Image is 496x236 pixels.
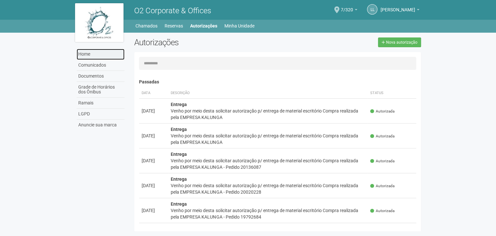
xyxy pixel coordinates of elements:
a: [PERSON_NAME] [381,8,419,13]
span: Autorizada [370,134,394,139]
div: [DATE] [142,182,166,189]
a: Documentos [77,71,124,82]
a: Anuncie sua marca [77,120,124,130]
strong: Entrega [171,201,187,207]
div: Venho por meio desta solicitar autorização p/ entrega de material escritório Compra realizada pel... [171,207,365,220]
img: logo.jpg [75,3,124,42]
span: Nova autorização [386,40,417,45]
div: [DATE] [142,207,166,214]
span: Autorizada [370,158,394,164]
strong: Entrega [171,102,187,107]
div: Venho por meio desta solicitar autorização p/ entrega de material escritório Compra realizada pel... [171,157,365,170]
a: Home [77,49,124,60]
strong: Entrega [171,152,187,157]
span: Autorizada [370,109,394,114]
a: Chamados [135,21,157,30]
a: LGPD [77,109,124,120]
a: Comunicados [77,60,124,71]
a: Nova autorização [378,38,421,47]
div: [DATE] [142,133,166,139]
div: Venho por meio desta solicitar autorização p/ entrega de material escritório Compra realizada pel... [171,108,365,121]
span: Autorizada [370,183,394,189]
h2: Autorizações [134,38,273,47]
strong: Entrega [171,226,187,231]
th: Descrição [168,88,368,99]
a: Reservas [165,21,183,30]
strong: Entrega [171,127,187,132]
span: lucas leal finger [381,1,415,12]
a: Grade de Horários dos Ônibus [77,82,124,98]
div: [DATE] [142,108,166,114]
a: Minha Unidade [224,21,254,30]
h4: Passadas [139,80,416,84]
a: 7/320 [341,8,357,13]
span: O2 Corporate & Offices [134,6,211,15]
div: Venho por meio desta solicitar autorização p/ entrega de material escritório Compra realizada pel... [171,182,365,195]
strong: Entrega [171,177,187,182]
div: [DATE] [142,157,166,164]
th: Data [139,88,168,99]
a: Ramais [77,98,124,109]
span: 7/320 [341,1,353,12]
div: Venho por meio desta solicitar autorização p/ entrega de material escritório Compra realizada pel... [171,133,365,145]
a: ll [367,4,377,15]
span: Autorizada [370,208,394,214]
a: Autorizações [190,21,217,30]
th: Status [368,88,416,99]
